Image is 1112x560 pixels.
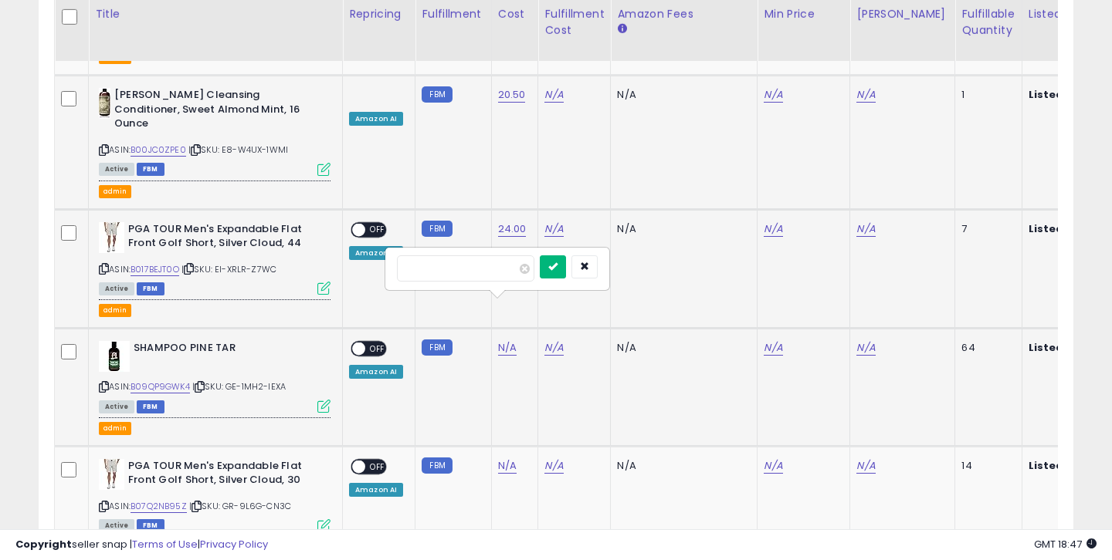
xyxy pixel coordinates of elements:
a: N/A [764,87,782,103]
b: [PERSON_NAME] Cleansing Conditioner, Sweet Almond Mint, 16 Ounce [114,88,302,135]
div: Min Price [764,6,843,22]
small: FBM [422,86,452,103]
img: 41kKTb1F5LL._SL40_.jpg [99,341,130,372]
a: N/A [498,340,517,356]
div: Fulfillment Cost [544,6,604,39]
div: ASIN: [99,88,331,174]
span: OFF [365,223,390,236]
img: 31mxjaJinRL._SL40_.jpg [99,222,124,253]
span: | SKU: EI-XRLR-Z7WC [181,263,276,275]
div: Amazon AI [349,365,403,379]
a: Privacy Policy [200,537,268,552]
div: N/A [617,459,745,473]
a: 24.00 [498,221,527,237]
span: | SKU: E8-W4UX-1WMI [188,143,288,156]
b: Listed Price: [1029,458,1099,473]
div: ASIN: [99,459,331,531]
div: Amazon Fees [617,6,751,22]
a: B00JC0ZPE0 [131,143,186,157]
div: 1 [961,88,1009,102]
div: N/A [617,222,745,236]
strong: Copyright [15,537,72,552]
b: Listed Price: [1029,340,1099,355]
b: SHAMPOO PINE TAR [134,341,321,359]
button: admin [99,185,131,198]
span: All listings currently available for purchase on Amazon [99,282,134,295]
a: N/A [498,458,517,474]
span: FBM [137,400,164,413]
small: FBM [422,221,452,237]
a: N/A [856,221,875,237]
div: Repricing [349,6,409,22]
b: Listed Price: [1029,221,1099,236]
a: B017BEJT0O [131,263,179,276]
a: 20.50 [498,87,526,103]
div: ASIN: [99,222,331,294]
span: 2025-08-14 18:47 GMT [1034,537,1097,552]
button: admin [99,304,131,317]
div: Amazon AI [349,483,403,497]
a: N/A [856,340,875,356]
span: FBM [137,282,164,295]
img: 31mxjaJinRL._SL40_.jpg [99,459,124,490]
span: FBM [137,163,164,176]
div: Title [95,6,336,22]
span: | SKU: GE-1MH2-IEXA [192,380,286,393]
a: N/A [856,87,875,103]
a: N/A [544,458,563,474]
div: 14 [961,459,1009,473]
div: Fulfillment [422,6,484,22]
b: Listed Price: [1029,87,1099,102]
small: FBM [422,339,452,356]
span: All listings currently available for purchase on Amazon [99,400,134,413]
a: N/A [764,458,782,474]
a: B07Q2NB95Z [131,500,187,513]
a: N/A [856,458,875,474]
img: 41UXDpaqouL._SL40_.jpg [99,88,110,119]
a: N/A [544,340,563,356]
span: | SKU: GR-9L6G-CN3C [189,500,291,512]
a: N/A [544,221,563,237]
div: ASIN: [99,341,331,411]
div: N/A [617,341,745,355]
div: [PERSON_NAME] [856,6,948,22]
div: Amazon AI [349,246,403,260]
div: seller snap | | [15,538,268,552]
div: N/A [617,88,745,102]
button: admin [99,422,131,435]
div: 7 [961,222,1009,236]
div: Cost [498,6,532,22]
b: PGA TOUR Men's Expandable Flat Front Golf Short, Silver Cloud, 30 [128,459,316,491]
span: All listings currently available for purchase on Amazon [99,163,134,176]
a: N/A [544,87,563,103]
a: N/A [764,340,782,356]
b: PGA TOUR Men's Expandable Flat Front Golf Short, Silver Cloud, 44 [128,222,316,255]
a: B09QP9GWK4 [131,380,190,393]
small: FBM [422,457,452,474]
span: OFF [365,342,390,356]
small: Amazon Fees. [617,22,626,36]
a: Terms of Use [132,537,198,552]
span: OFF [365,460,390,473]
div: 64 [961,341,1009,355]
div: Fulfillable Quantity [961,6,1015,39]
a: N/A [764,221,782,237]
div: Amazon AI [349,112,403,126]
